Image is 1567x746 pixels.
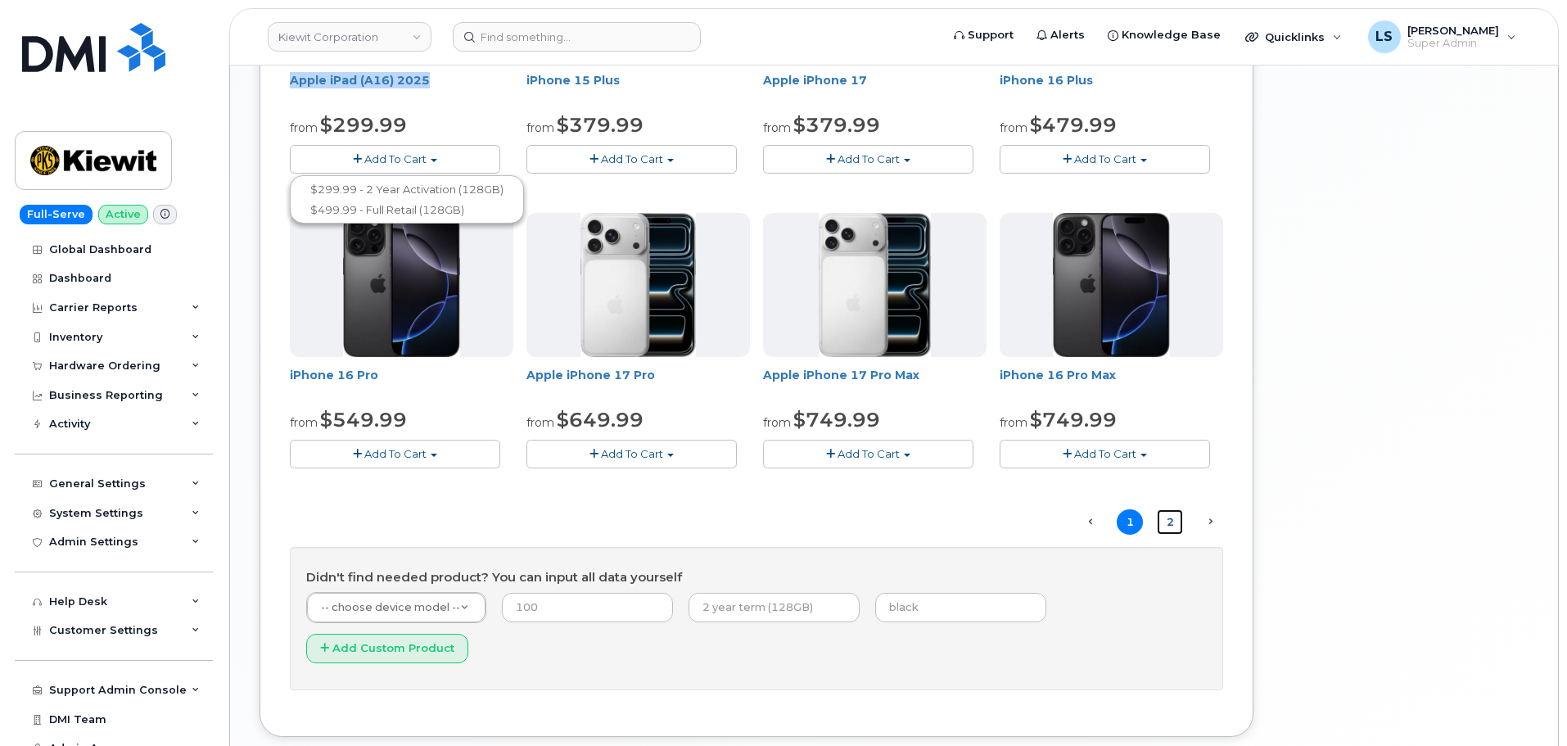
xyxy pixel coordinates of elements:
div: iPhone 16 Pro Max [1000,367,1223,400]
div: Luke Shomaker [1357,20,1528,53]
button: Add To Cart [763,440,973,468]
a: Alerts [1025,19,1096,52]
div: Apple iPhone 17 [763,72,987,105]
input: black [875,593,1046,622]
span: $299.99 [320,113,407,137]
a: iPhone 16 Pro [290,368,378,382]
span: -- choose device model -- [321,601,460,613]
small: from [763,120,791,135]
a: iPhone 15 Plus [526,73,620,88]
a: -- choose device model -- [307,593,485,622]
span: LS [1375,27,1393,47]
button: Add To Cart [526,440,737,468]
a: Knowledge Base [1096,19,1232,52]
a: iPhone 16 Pro Max [1000,368,1116,382]
span: Super Admin [1407,37,1499,50]
span: Add To Cart [1074,447,1136,460]
iframe: Messenger Launcher [1496,675,1555,734]
button: Add To Cart [526,145,737,174]
img: iphone_16_pro.png [343,213,459,357]
div: Quicklinks [1234,20,1353,53]
small: from [526,415,554,430]
a: Apple iPhone 17 Pro Max [763,368,919,382]
button: Add To Cart [290,440,500,468]
small: from [763,415,791,430]
input: 2 year term (128GB) [689,593,860,622]
img: iphone_16_pro.png [1053,213,1169,357]
span: Add To Cart [1074,152,1136,165]
button: Add To Cart [1000,145,1210,174]
span: Support [968,27,1014,43]
span: Add To Cart [601,152,663,165]
span: Add To Cart [838,152,900,165]
a: Apple iPad (A16) 2025 [290,73,430,88]
span: Knowledge Base [1122,27,1221,43]
button: Add To Cart [1000,440,1210,468]
span: Add To Cart [838,447,900,460]
span: Add To Cart [601,447,663,460]
div: Apple iPad (A16) 2025 [290,72,513,105]
input: Find something... [453,22,701,52]
span: $379.99 [793,113,880,137]
a: Kiewit Corporation [268,22,431,52]
span: Quicklinks [1265,30,1325,43]
small: from [290,120,318,135]
span: Add To Cart [364,447,427,460]
div: iPhone 16 Pro [290,367,513,400]
a: Next → [1197,511,1223,532]
span: ← Previous [1077,511,1103,532]
small: from [1000,120,1027,135]
button: Add To Cart [763,145,973,174]
span: $749.99 [793,408,880,432]
span: $379.99 [557,113,644,137]
span: Add To Cart [364,152,427,165]
h4: Didn't find needed product? You can input all data yourself [306,571,1207,585]
a: $499.99 - Full Retail (128GB) [294,200,520,220]
span: $749.99 [1030,408,1117,432]
span: [PERSON_NAME] [1407,24,1499,37]
span: $549.99 [320,408,407,432]
span: 1 [1117,509,1143,535]
a: Apple iPhone 17 [763,73,867,88]
button: Add To Cart [290,145,500,174]
span: $649.99 [557,408,644,432]
button: Add Custom Product [306,634,468,664]
div: Apple iPhone 17 Pro Max [763,367,987,400]
div: iPhone 16 Plus [1000,72,1223,105]
div: Apple iPhone 17 Pro [526,367,750,400]
small: from [290,415,318,430]
img: iphone_17_pro_max.png [819,213,930,357]
span: $479.99 [1030,113,1117,137]
a: Support [942,19,1025,52]
img: iphone_17_pro.png [580,213,697,357]
div: iPhone 15 Plus [526,72,750,105]
a: 2 [1157,509,1183,535]
a: $299.99 - 2 Year Activation (128GB) [294,179,520,200]
input: 100 [502,593,673,622]
small: from [526,120,554,135]
small: from [1000,415,1027,430]
span: Alerts [1050,27,1085,43]
a: iPhone 16 Plus [1000,73,1093,88]
a: Apple iPhone 17 Pro [526,368,655,382]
